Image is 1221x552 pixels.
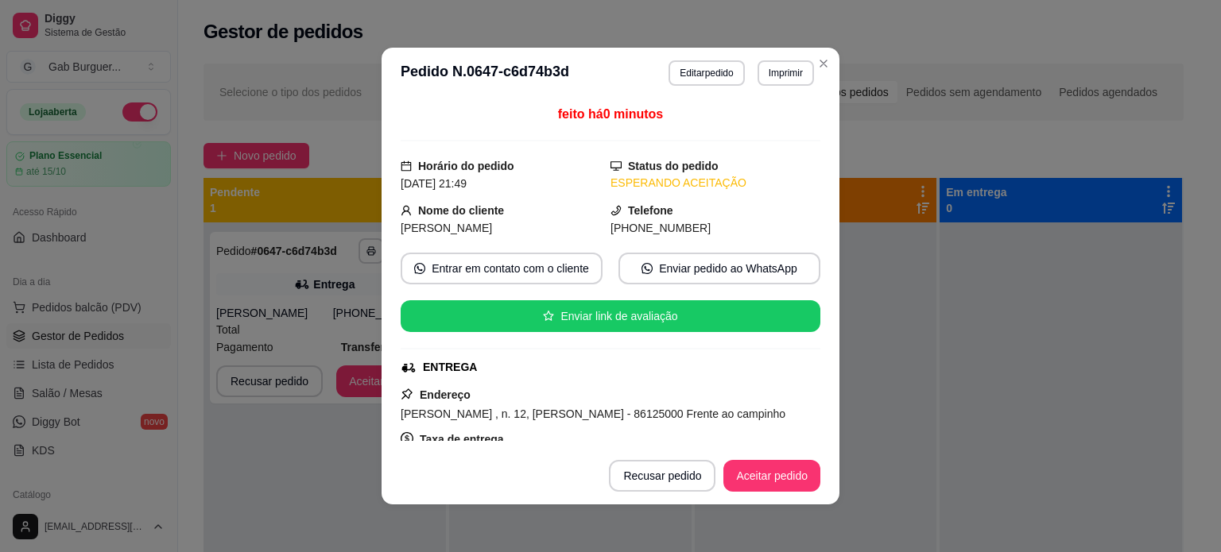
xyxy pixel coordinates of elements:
button: whats-appEntrar em contato com o cliente [401,253,603,284]
span: user [401,205,412,216]
h3: Pedido N. 0647-c6d74b3d [401,60,569,86]
button: starEnviar link de avaliação [401,300,820,332]
strong: Nome do cliente [418,204,504,217]
strong: Endereço [420,388,471,401]
button: Editarpedido [669,60,744,86]
strong: Taxa de entrega [420,433,504,446]
span: pushpin [401,388,413,400]
button: whats-appEnviar pedido ao WhatsApp [618,253,820,284]
span: [PERSON_NAME] , n. 12, [PERSON_NAME] - 86125000 Frente ao campinho [401,407,785,420]
button: Imprimir [758,60,814,86]
button: Recusar pedido [609,460,715,492]
div: ENTREGA [423,359,477,376]
button: Close [811,51,836,76]
div: ESPERANDO ACEITAÇÃO [610,175,820,191]
strong: Horário do pedido [418,160,514,172]
span: dollar [401,432,413,445]
span: calendar [401,160,412,172]
span: whats-app [414,263,425,274]
strong: Telefone [628,204,673,217]
span: star [543,311,554,322]
strong: Status do pedido [628,160,719,172]
span: feito há 0 minutos [558,107,663,121]
span: [PERSON_NAME] [401,222,492,234]
span: [PHONE_NUMBER] [610,222,711,234]
span: desktop [610,160,622,172]
button: Aceitar pedido [723,460,820,492]
span: whats-app [642,263,653,274]
span: phone [610,205,622,216]
span: [DATE] 21:49 [401,177,467,190]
